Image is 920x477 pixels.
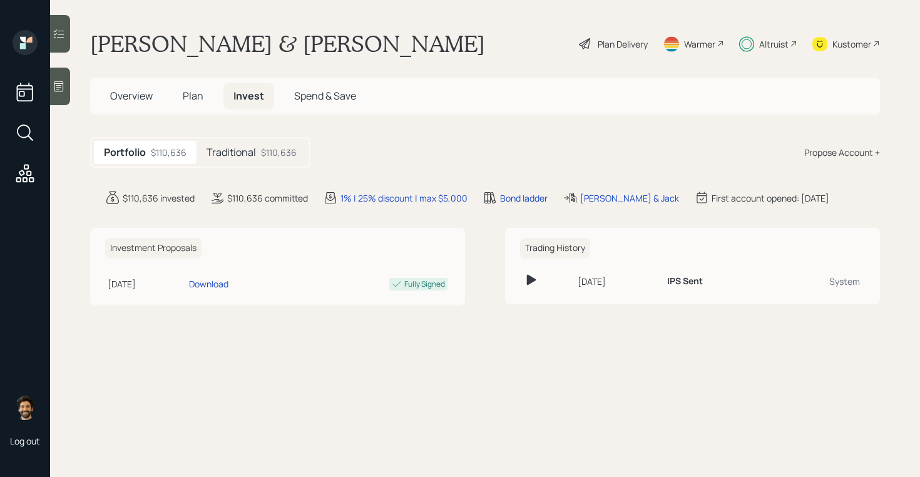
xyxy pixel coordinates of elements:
div: Kustomer [832,38,871,51]
h1: [PERSON_NAME] & [PERSON_NAME] [90,30,485,58]
h5: Traditional [207,146,256,158]
div: Fully Signed [404,279,445,290]
div: [DATE] [108,277,184,290]
span: Spend & Save [294,89,356,103]
div: [DATE] [578,275,657,288]
div: Log out [10,435,40,447]
h6: Investment Proposals [105,238,202,259]
img: eric-schwartz-headshot.png [13,395,38,420]
span: Invest [233,89,264,103]
h6: IPS Sent [667,276,703,287]
div: Warmer [684,38,715,51]
div: Download [189,277,228,290]
div: $110,636 committed [227,192,308,205]
div: Plan Delivery [598,38,648,51]
div: System [775,275,860,288]
div: $110,636 invested [123,192,195,205]
div: Propose Account + [804,146,880,159]
div: $110,636 [151,146,187,159]
h6: Trading History [520,238,590,259]
div: [PERSON_NAME] & Jack [580,192,679,205]
span: Overview [110,89,153,103]
div: First account opened: [DATE] [712,192,829,205]
span: Plan [183,89,203,103]
div: 1% | 25% discount | max $5,000 [340,192,468,205]
div: Bond ladder [500,192,548,205]
h5: Portfolio [104,146,146,158]
div: $110,636 [261,146,297,159]
div: Altruist [759,38,789,51]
